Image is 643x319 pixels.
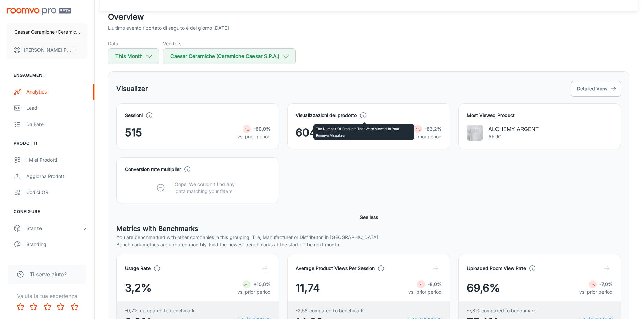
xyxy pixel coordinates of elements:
div: Texts [26,257,87,264]
button: This Month [108,48,159,64]
button: Rate 3 star [41,300,54,314]
strong: -60,0% [253,126,271,132]
span: 3,2% [125,280,152,296]
button: Rate 1 star [14,300,27,314]
p: The number of products that were viewed in your Roomvo visualizer [316,125,412,139]
button: Caesar Ceramiche (Ceramiche Caesar S.P.A.) [163,48,296,64]
h2: Overview [108,11,629,23]
h5: Data [108,40,159,47]
h4: Uploaded Room View Rate [467,265,526,272]
span: 69,6% [467,280,500,296]
button: Rate 2 star [27,300,41,314]
h4: Sessioni [125,112,143,119]
div: Analytics [26,88,87,96]
div: Branding [26,241,87,248]
p: Valuta la tua esperienza [5,292,89,300]
p: vs. prior period [579,288,613,296]
span: 515 [125,125,142,141]
p: vs. prior period [408,288,442,296]
p: Oops! We couldn’t find any data matching your filters. [169,181,240,195]
h5: Vendors [163,40,296,47]
strong: -63,2% [425,126,442,132]
div: Codici QR [26,189,87,196]
p: L'ultimo evento riportato di seguito è del giorno [DATE] [108,24,229,32]
h4: Visualizzazioni del prodotto [296,112,357,119]
div: Stanze [26,224,82,232]
p: vs. prior period [237,133,271,140]
span: 6047 [296,125,322,141]
span: -2,58 compared to benchmark [296,307,364,314]
p: ALCHEMY ARGENT [488,125,539,133]
h4: Usage Rate [125,265,151,272]
button: [PERSON_NAME] Patrian [7,41,87,59]
img: Roomvo PRO Beta [7,8,71,15]
p: vs. prior period [237,288,271,296]
div: Aggiorna prodotti [26,172,87,180]
h4: Conversion rate multiplier [125,166,181,173]
h4: Most Viewed Product [467,112,613,119]
strong: -8,0% [428,281,442,287]
div: Lead [26,104,87,112]
p: You are benchmarked with other companies in this grouping: Tile, Manufacturer or Distributor, in ... [116,234,621,241]
div: I miei prodotti [26,156,87,164]
h4: Average Product Views Per Session [296,265,375,272]
span: -0,7% compared to benchmark [125,307,195,314]
span: 11,74 [296,280,320,296]
button: Rate 4 star [54,300,68,314]
p: vs. prior period [408,133,442,140]
p: Benchmark metrics are updated monthly. Find the newest benchmarks at the start of the next month. [116,241,621,248]
p: Caesar Ceramiche (Ceramiche Caesar S.P.A.) [14,28,80,36]
span: Ti serve aiuto? [30,270,67,278]
button: Caesar Ceramiche (Ceramiche Caesar S.P.A.) [7,23,87,41]
p: AFUO [488,133,539,140]
img: ALCHEMY ARGENT [467,125,483,141]
h5: Metrics with Benchmarks [116,223,621,234]
span: -7,8% compared to benchmark [467,307,536,314]
div: Da fare [26,121,87,128]
button: Rate 5 star [68,300,81,314]
strong: +10,6% [253,281,271,287]
h5: Visualizer [116,84,148,94]
button: See less [357,211,381,223]
p: [PERSON_NAME] Patrian [24,46,71,54]
strong: -7,0% [599,281,613,287]
button: Detailed View [571,81,621,97]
